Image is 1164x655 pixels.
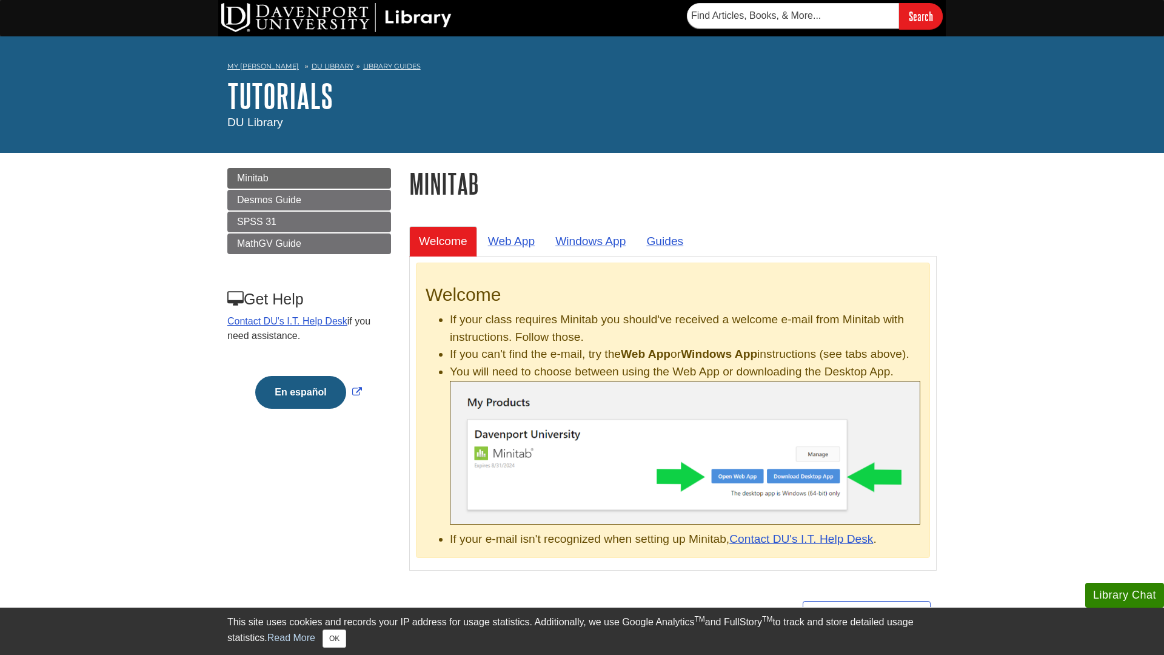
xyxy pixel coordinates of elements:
[227,615,937,648] div: This site uses cookies and records your IP address for usage statistics. Additionally, we use Goo...
[762,615,772,623] sup: TM
[803,601,931,629] a: Next:Desmos Guide >>
[409,226,477,256] a: Welcome
[450,346,920,363] li: If you can't find the e-mail, try the or instructions (see tabs above).
[621,348,671,360] b: Web App
[312,62,353,70] a: DU Library
[426,284,920,305] h2: Welcome
[227,212,391,232] a: SPSS 31
[899,3,943,29] input: Search
[1085,583,1164,608] button: Library Chat
[221,3,452,32] img: DU Library
[227,291,390,308] h3: Get Help
[227,190,391,210] a: Desmos Guide
[227,58,937,78] nav: breadcrumb
[323,630,346,648] button: Close
[450,363,920,525] li: You will need to choose between using the Web App or downloading the Desktop App.
[267,633,315,643] a: Read More
[687,3,899,29] input: Find Articles, Books, & More...
[227,168,391,189] a: Minitab
[478,226,545,256] a: Web App
[227,61,299,72] a: My [PERSON_NAME]
[252,387,364,397] a: Link opens in new window
[450,311,920,346] li: If your class requires Minitab you should've received a welcome e-mail from Minitab with instruct...
[637,226,693,256] a: Guides
[687,3,943,29] form: Searches DU Library's articles, books, and more
[409,168,937,199] h1: Minitab
[363,62,421,70] a: Library Guides
[694,615,704,623] sup: TM
[227,116,283,129] span: DU Library
[227,77,333,115] a: Tutorials
[227,168,391,429] div: Guide Page Menu
[237,217,276,227] span: SPSS 31
[237,195,301,205] span: Desmos Guide
[450,531,920,548] li: If your e-mail isn't recognized when setting up Minitab, .
[255,376,346,409] button: En español
[227,314,390,343] p: if you need assistance.
[237,173,269,183] span: Minitab
[546,226,635,256] a: Windows App
[227,316,347,326] a: Contact DU's I.T. Help Desk
[729,532,873,545] a: Contact DU's I.T. Help Desk
[227,233,391,254] a: MathGV Guide
[450,381,920,525] img: Minitab .exe file finished downloaded
[237,238,301,249] span: MathGV Guide
[681,348,757,360] b: Windows App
